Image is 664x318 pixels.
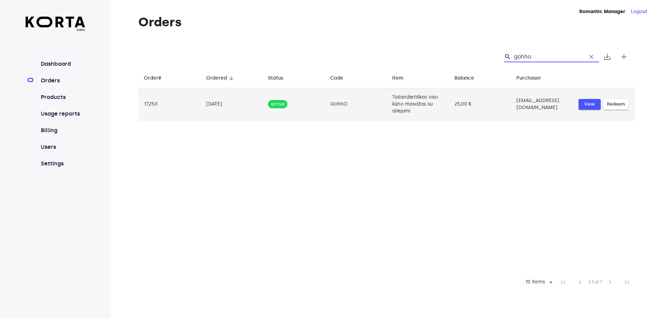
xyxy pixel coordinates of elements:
span: Previous Page [572,274,588,291]
span: Purchaser [516,74,550,82]
div: 10 items [521,277,555,288]
button: Logout [631,8,647,15]
a: Usage reports [39,110,85,118]
span: Balance [454,74,483,82]
span: Status [268,74,292,82]
td: GohhO [325,88,387,120]
div: Purchaser [516,74,541,82]
span: First Page [555,274,572,291]
span: Search [504,53,511,60]
div: Item [392,74,403,82]
button: Clear Search [584,49,599,64]
td: 17250 [138,88,201,120]
div: Code [330,74,343,82]
span: clear [588,53,595,60]
img: Korta [26,17,85,27]
a: Users [39,143,85,151]
td: [EMAIL_ADDRESS][DOMAIN_NAME] [511,88,573,120]
span: Redeem [607,100,625,108]
span: Next Page [602,274,618,291]
td: Tailandietiškas viso kūno masažas su aliejumi [387,88,449,120]
div: Status [268,74,283,82]
a: Billing [39,126,85,135]
td: 25,00 € [449,88,511,120]
span: add [620,53,628,61]
strong: Romantic Manager [579,9,625,15]
h1: Orders [138,15,635,29]
span: Ordered [206,74,236,82]
span: 1-1 of 1 [588,279,602,286]
td: [DATE] [201,88,263,120]
button: View [579,99,601,110]
span: View [582,100,597,108]
span: Code [330,74,352,82]
span: save_alt [603,53,611,61]
a: Settings [39,160,85,168]
span: Item [392,74,412,82]
span: Order# [144,74,170,82]
a: beta [26,17,85,32]
span: Last Page [618,274,635,291]
div: Order# [144,74,161,82]
span: active [268,101,287,108]
a: Products [39,93,85,101]
span: arrow_downward [228,75,234,81]
a: Dashboard [39,60,85,68]
input: Search [514,51,581,62]
a: Orders [39,76,85,85]
div: Ordered [206,74,227,82]
span: beta [26,27,85,32]
button: Redeem [603,99,628,110]
div: 10 items [524,279,547,285]
button: Create new gift card [616,48,632,65]
div: Balance [454,74,474,82]
button: Export [599,48,616,65]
